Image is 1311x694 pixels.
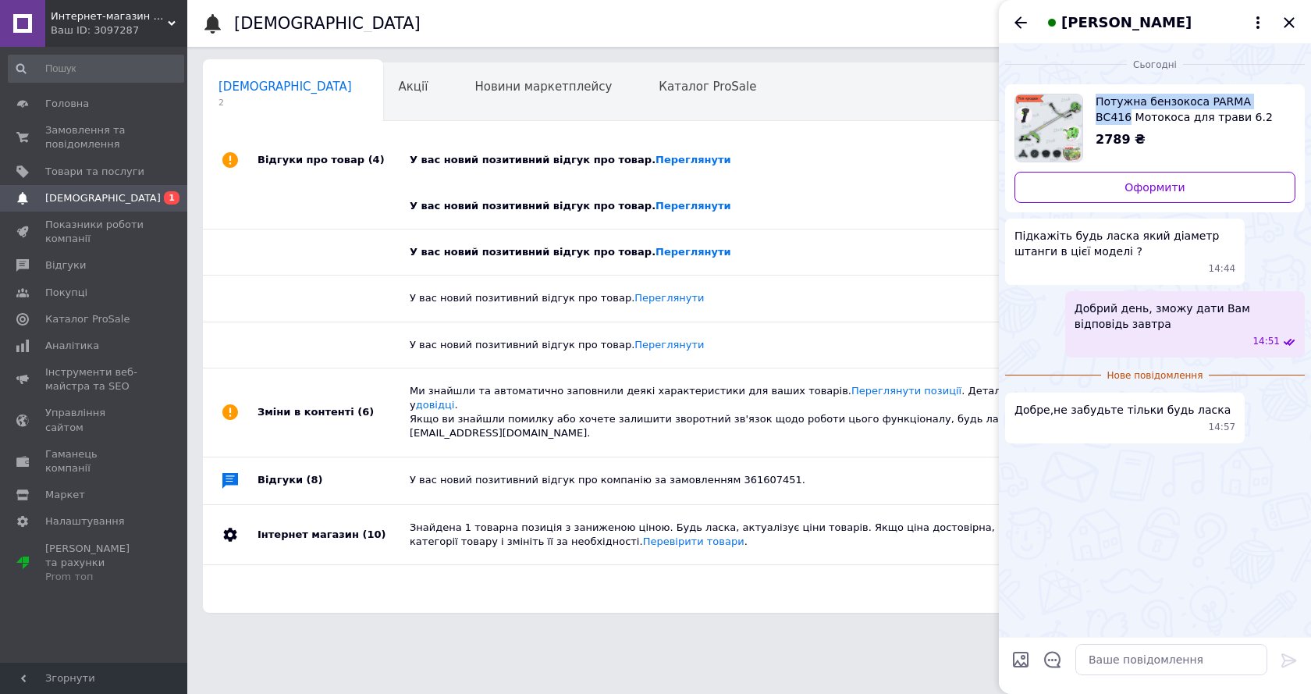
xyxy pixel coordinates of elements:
[45,312,130,326] span: Каталог ProSale
[410,384,1124,441] div: Ми знайшли та автоматично заповнили деякі характеристики для ваших товарів. . Детальніше про функ...
[410,199,1100,213] div: У вас новий позитивний відгук про товар.
[1015,94,1082,162] img: 6774943708_w640_h640_moschnaya-benzokosa-parma.jpg
[1011,13,1030,32] button: Назад
[51,23,187,37] div: Ваш ID: 3097287
[659,80,756,94] span: Каталог ProSale
[1014,172,1295,203] a: Оформити
[1005,56,1305,72] div: 12.10.2025
[1101,369,1210,383] span: Нове повідомлення
[1061,12,1192,33] span: [PERSON_NAME]
[218,97,352,109] span: 2
[45,97,89,111] span: Головна
[643,536,744,547] a: Перевірити товари
[45,447,144,475] span: Гаманець компанії
[1280,13,1299,32] button: Закрити
[399,80,428,94] span: Акції
[45,406,144,434] span: Управління сайтом
[307,474,323,486] span: (8)
[45,123,144,151] span: Замовлення та повідомлення
[410,473,1124,487] div: У вас новий позитивний відгук про компанію за замовленням 361607451.
[1043,650,1063,670] button: Відкрити шаблони відповідей
[1096,94,1283,125] span: Потужна бензокоса PARMA ВС416 Мотокоса для трави 6.2 к. з [PERSON_NAME] тример-косилка
[45,218,144,246] span: Показники роботи компанії
[1014,402,1231,418] span: Добре,не забудьте тільки будь ласка
[234,14,421,33] h1: [DEMOGRAPHIC_DATA]
[416,399,455,411] a: довідці
[655,154,731,165] a: Переглянути
[634,339,704,351] a: Переглянути
[410,153,1124,167] div: У вас новий позитивний відгук про товар.
[474,80,612,94] span: Новини маркетплейсу
[45,365,144,393] span: Інструменти веб-майстра та SEO
[655,200,731,212] a: Переглянути
[1209,262,1236,276] span: 14:44 12.10.2025
[8,55,184,83] input: Пошук
[164,191,179,205] span: 1
[410,338,1100,352] div: У вас новий позитивний відгук про товар.
[51,9,168,23] span: Интернет-магазин Zhuk
[45,165,144,179] span: Товари та послуги
[851,385,961,397] a: Переглянути позиції
[655,246,731,258] a: Переглянути
[1075,301,1295,332] span: Добрий день, зможу дати Вам відповідь завтра
[410,521,1124,549] div: Знайдена 1 товарна позиція з заниженою ціною. Будь ласка, актуалізує ціни товарів. Якщо ціна дост...
[634,292,704,304] a: Переглянути
[45,339,99,353] span: Аналітика
[357,406,374,418] span: (6)
[45,191,161,205] span: [DEMOGRAPHIC_DATA]
[258,368,410,457] div: Зміни в контенті
[368,154,385,165] span: (4)
[410,245,1100,259] div: У вас новий позитивний відгук про товар.
[45,488,85,502] span: Маркет
[1014,228,1235,259] span: Підкажіть будь ласка який діаметр штанги в цієї моделі ?
[1127,59,1183,72] span: Сьогодні
[1096,132,1146,147] span: 2789 ₴
[45,542,144,585] span: [PERSON_NAME] та рахунки
[410,291,1100,305] div: У вас новий позитивний відгук про товар.
[258,137,410,183] div: Відгуки про товар
[218,80,352,94] span: [DEMOGRAPHIC_DATA]
[1043,12,1267,33] button: [PERSON_NAME]
[258,505,410,564] div: Інтернет магазин
[45,258,86,272] span: Відгуки
[258,457,410,504] div: Відгуки
[1014,94,1295,162] a: Переглянути товар
[45,286,87,300] span: Покупці
[1252,335,1280,348] span: 14:51 12.10.2025
[362,529,385,540] span: (10)
[1209,421,1236,434] span: 14:57 12.10.2025
[45,514,125,529] span: Налаштування
[45,570,144,584] div: Prom топ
